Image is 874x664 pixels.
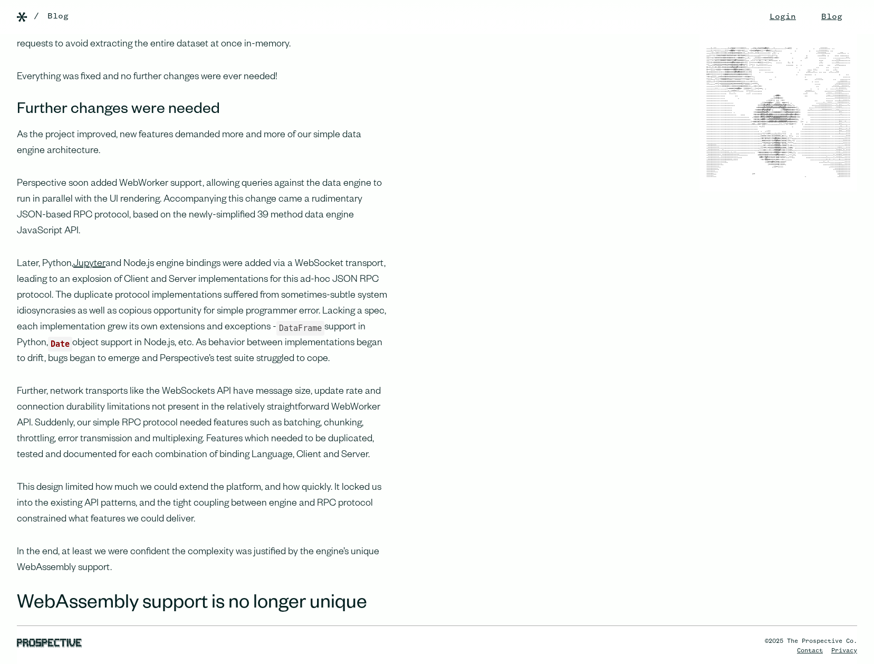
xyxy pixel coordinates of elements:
[17,257,388,367] p: Later, Python, and Node.js engine bindings were added via a WebSocket transport, leading to an ex...
[17,70,388,86] p: Everything was fixed and no further changes were ever needed!
[17,128,388,159] p: As the project improved, new features demanded more and more of our simple data engine architecture.
[797,648,823,654] a: Contact
[34,10,39,23] div: /
[47,10,69,23] a: Blog
[831,648,857,654] a: Privacy
[17,384,388,463] p: Further, network transports like the WebSockets API have message size, update rate and connection...
[51,339,70,349] span: Date
[17,102,388,119] h3: Further changes were needed
[17,176,388,240] p: Perspective soon added WebWorker support, allowing queries against the data engine to run in para...
[765,637,857,646] div: ©2025 The Prospective Co.
[17,480,388,528] p: This design limited how much we could extend the platform, and how quickly. It locked us into the...
[73,259,105,270] a: Jupyter
[17,545,388,576] p: In the end, at least we were confident the complexity was justified by the engine’s unique WebAss...
[276,321,324,336] code: DataFrame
